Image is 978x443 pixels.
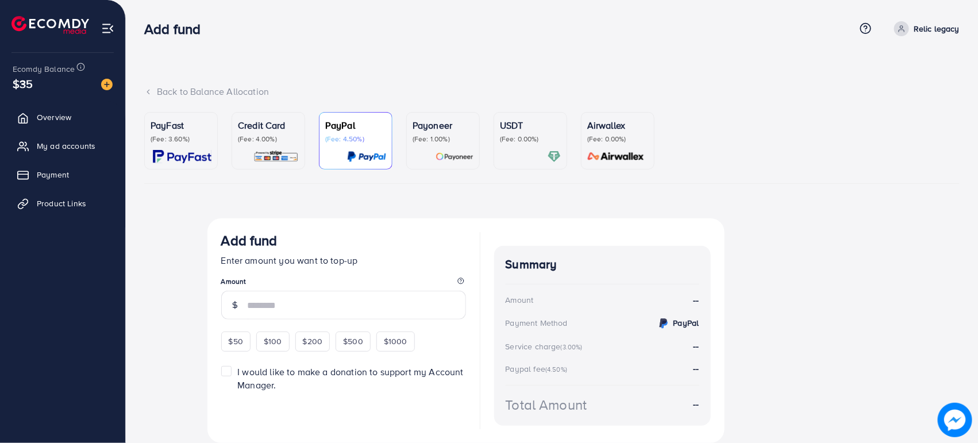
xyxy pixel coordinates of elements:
img: card [347,150,386,163]
a: My ad accounts [9,134,117,157]
h3: Add fund [144,21,210,37]
p: Payoneer [413,118,473,132]
p: (Fee: 0.00%) [500,134,561,144]
span: Overview [37,111,71,123]
span: $35 [13,75,33,92]
div: Paypal fee [506,363,571,375]
span: Product Links [37,198,86,209]
div: Total Amount [506,395,587,415]
div: Payment Method [506,317,568,329]
strong: -- [693,294,699,307]
legend: Amount [221,276,466,291]
span: Ecomdy Balance [13,63,75,75]
p: Relic legacy [914,22,960,36]
small: (4.50%) [545,365,567,374]
h4: Summary [506,257,699,272]
img: image [938,403,972,437]
span: $500 [343,336,363,347]
p: (Fee: 4.00%) [238,134,299,144]
span: I would like to make a donation to support my Account Manager. [237,365,463,391]
span: $200 [303,336,323,347]
strong: -- [693,362,699,375]
strong: -- [693,398,699,411]
p: (Fee: 0.00%) [587,134,648,144]
span: $50 [229,336,243,347]
div: Back to Balance Allocation [144,85,960,98]
p: Enter amount you want to top-up [221,253,466,267]
a: Overview [9,106,117,129]
strong: PayPal [673,317,699,329]
span: $1000 [384,336,407,347]
span: Payment [37,169,69,180]
p: (Fee: 3.60%) [151,134,211,144]
p: USDT [500,118,561,132]
a: Product Links [9,192,117,215]
div: Service charge [506,341,586,352]
img: credit [657,317,671,330]
span: $100 [264,336,282,347]
small: (3.00%) [561,342,583,352]
img: card [253,150,299,163]
img: card [548,150,561,163]
img: logo [11,16,89,34]
strong: -- [693,340,699,352]
h3: Add fund [221,232,278,249]
img: card [436,150,473,163]
p: PayFast [151,118,211,132]
p: Credit Card [238,118,299,132]
img: card [153,150,211,163]
p: PayPal [325,118,386,132]
p: (Fee: 4.50%) [325,134,386,144]
img: card [584,150,648,163]
p: Airwallex [587,118,648,132]
a: Payment [9,163,117,186]
div: Amount [506,294,534,306]
a: Relic legacy [890,21,960,36]
p: (Fee: 1.00%) [413,134,473,144]
img: menu [101,22,114,35]
span: My ad accounts [37,140,95,152]
img: image [101,79,113,90]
